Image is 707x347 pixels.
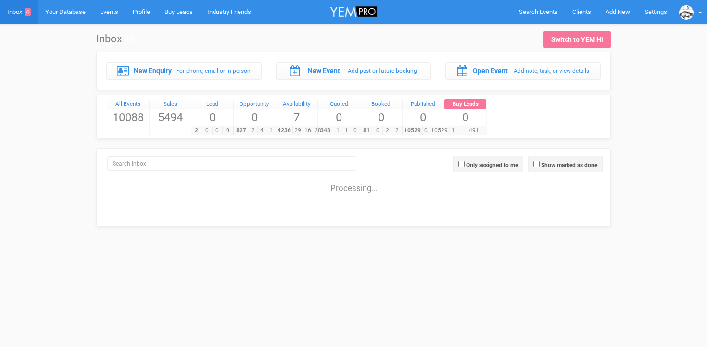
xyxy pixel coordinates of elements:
a: All Events [107,99,149,110]
a: New Event Add past or future booking [276,62,431,79]
span: 0 [202,126,213,135]
a: Lead [191,99,233,110]
span: Add New [606,8,630,15]
span: 10088 [107,109,149,126]
span: 0 [191,109,233,126]
label: New Event [308,66,340,76]
span: 0 [373,126,383,135]
span: 0 [360,109,402,126]
span: 0 [212,126,223,135]
span: 827 [233,126,249,135]
span: 7 [276,109,318,126]
a: Buy Leads [444,99,486,110]
small: Add note, task, or view details [514,67,589,74]
a: Open Event Add note, task, or view details [445,62,601,79]
label: Show marked as done [541,161,597,169]
span: 348 [317,126,333,135]
span: 0 [351,126,360,135]
small: For phone, email or in-person [176,67,251,74]
span: 0 [318,109,360,126]
label: New Enquiry [134,66,172,76]
a: Booked [360,99,402,110]
span: 81 [360,126,373,135]
span: 16 [303,126,313,135]
label: Only assigned to me [466,161,518,169]
div: Switch to YEM Hi [551,35,603,44]
span: 0 [222,126,233,135]
span: 2 [249,126,258,135]
a: Availability [276,99,318,110]
span: 2 [392,126,402,135]
span: 1 [444,126,462,135]
span: 0 [403,109,444,126]
span: 0 [234,109,276,126]
span: 491 [462,126,486,135]
span: 4236 [276,126,293,135]
a: Switch to YEM Hi [543,31,611,48]
label: Open Event [473,66,508,76]
span: 1 [342,126,351,135]
span: 29 [292,126,303,135]
span: 10529 [402,126,423,135]
span: 5494 [150,109,191,126]
span: 0 [422,126,429,135]
h1: Inbox [96,33,133,45]
span: 1 [266,126,275,135]
span: Search Events [519,8,558,15]
a: Quoted [318,99,360,110]
img: data [679,5,694,20]
span: 28 [313,126,323,135]
span: 2 [382,126,392,135]
a: Opportunity [234,99,276,110]
a: New Enquiry For phone, email or in-person [106,62,262,79]
span: 2 [191,126,202,135]
span: Clients [572,8,591,15]
span: 4 [257,126,266,135]
a: Sales [150,99,191,110]
span: 1 [333,126,342,135]
a: Published [403,99,444,110]
span: 4 [25,8,31,16]
span: 0 [444,109,486,126]
span: 10529 [429,126,450,135]
input: Search Inbox [107,156,356,171]
div: Processing... [99,173,608,193]
small: Add past or future booking [348,67,417,74]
